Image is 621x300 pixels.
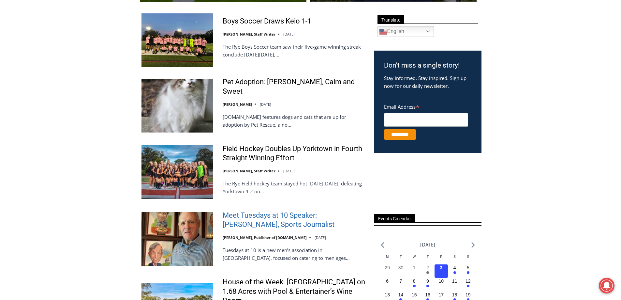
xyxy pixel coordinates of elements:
[461,278,475,291] button: 12 Has events
[223,235,307,240] a: [PERSON_NAME], Publisher of [DOMAIN_NAME]
[453,265,456,270] time: 4
[141,13,213,67] img: Boys Soccer Draws Keio 1-1
[223,32,275,37] a: [PERSON_NAME], Staff Writer
[461,254,475,264] div: Sunday
[384,60,472,71] h3: Don’t miss a single story!
[426,278,429,284] time: 9
[421,278,434,291] button: 9 Has events
[223,43,366,58] p: The Rye Boys Soccer team saw their five-game winning streak conclude [DATE][DATE],…
[467,271,469,274] em: Has events
[384,74,472,90] p: Stay informed. Stay inspired. Sign up now for our daily newsletter.
[141,145,213,199] img: Field Hockey Doubles Up Yorktown in Fourth Straight Winning Effort
[407,254,421,264] div: Wednesday
[412,292,417,297] time: 15
[223,168,275,173] a: [PERSON_NAME], Staff Writer
[413,285,416,287] em: Has events
[448,254,461,264] div: Saturday
[394,264,407,278] button: 30
[453,271,456,274] em: Has events
[440,255,442,259] span: F
[223,102,252,107] a: [PERSON_NAME]
[440,265,442,270] time: 3
[379,28,387,36] img: en
[223,77,366,96] a: Pet Adoption: [PERSON_NAME], Calm and Sweet
[407,264,421,278] button: 1
[394,254,407,264] div: Tuesday
[448,278,461,291] button: 11
[467,255,469,259] span: S
[448,264,461,278] button: 4 Has events
[384,100,468,112] label: Email Address
[435,254,448,264] div: Friday
[452,278,457,284] time: 11
[386,255,389,259] span: M
[377,26,434,37] a: English
[467,265,469,270] time: 5
[381,254,394,264] div: Monday
[413,255,416,259] span: W
[386,278,389,284] time: 6
[420,240,435,249] li: [DATE]
[467,285,469,287] em: Has events
[381,264,394,278] button: 29
[381,278,394,291] button: 6
[435,278,448,291] button: 10
[223,211,366,229] a: Meet Tuesdays at 10 Speaker: [PERSON_NAME], Sports Journalist
[260,102,271,107] time: [DATE]
[141,79,213,132] img: Pet Adoption: Mona, Calm and Sweet
[427,255,429,259] span: T
[471,242,475,248] a: Next month
[426,265,429,270] time: 2
[421,264,434,278] button: 2 Has events
[223,17,311,26] a: Boys Soccer Draws Keio 1-1
[438,278,444,284] time: 10
[223,180,366,195] p: The Rye Field hockey team stayed hot [DATE][DATE], defeating Yorktown 4-2 on…
[438,292,444,297] time: 17
[385,292,390,297] time: 13
[435,264,448,278] button: 3
[374,214,415,223] span: Events Calendar
[400,278,402,284] time: 7
[466,278,471,284] time: 12
[466,292,471,297] time: 19
[426,285,429,287] em: Has events
[413,265,416,270] time: 1
[426,271,429,274] em: Has events
[452,292,457,297] time: 18
[400,255,402,259] span: T
[407,278,421,291] button: 8 Has events
[398,265,404,270] time: 30
[398,292,404,297] time: 14
[385,265,390,270] time: 29
[413,278,416,284] time: 8
[461,264,475,278] button: 5 Has events
[223,144,366,163] a: Field Hockey Doubles Up Yorktown in Fourth Straight Winning Effort
[421,254,434,264] div: Thursday
[223,113,366,129] p: [DOMAIN_NAME] features dogs and cats that are up for adoption by Pet Rescue, a no…
[425,292,430,297] time: 16
[283,168,295,173] time: [DATE]
[141,212,213,266] img: Meet Tuesdays at 10 Speaker: Mark Mulvoy, Sports Journalist
[394,278,407,291] button: 7
[223,246,366,262] p: Tuesdays at 10 is a new men’s association in [GEOGRAPHIC_DATA], focused on catering to men ages…
[377,15,404,24] span: Translate
[315,235,326,240] time: [DATE]
[381,242,384,248] a: Previous month
[283,32,295,37] time: [DATE]
[453,255,456,259] span: S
